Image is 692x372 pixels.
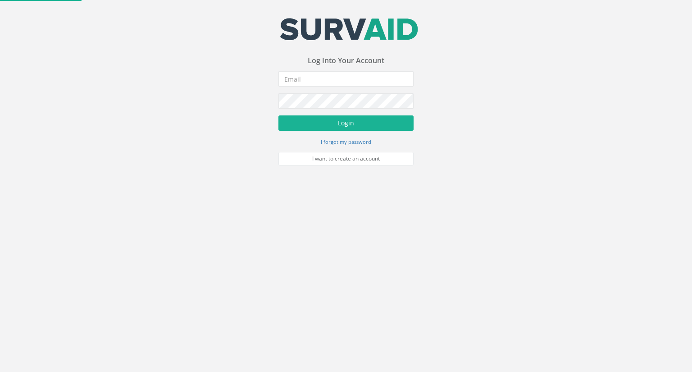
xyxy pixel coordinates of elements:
[278,152,414,165] a: I want to create an account
[321,138,371,146] a: I forgot my password
[321,138,371,145] small: I forgot my password
[278,57,414,65] h3: Log Into Your Account
[278,71,414,87] input: Email
[278,115,414,131] button: Login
